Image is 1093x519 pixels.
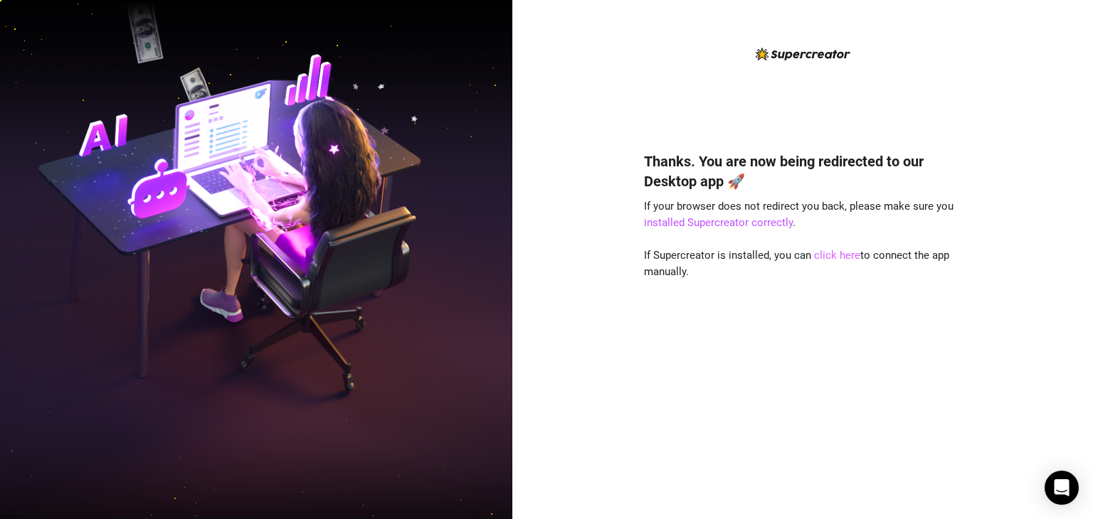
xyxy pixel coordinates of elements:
[644,216,793,229] a: installed Supercreator correctly
[644,151,961,191] h4: Thanks. You are now being redirected to our Desktop app 🚀
[756,48,850,60] img: logo-BBDzfeDw.svg
[814,249,860,262] a: click here
[1045,471,1079,505] div: Open Intercom Messenger
[644,249,949,279] span: If Supercreator is installed, you can to connect the app manually.
[644,200,954,230] span: If your browser does not redirect you back, please make sure you .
